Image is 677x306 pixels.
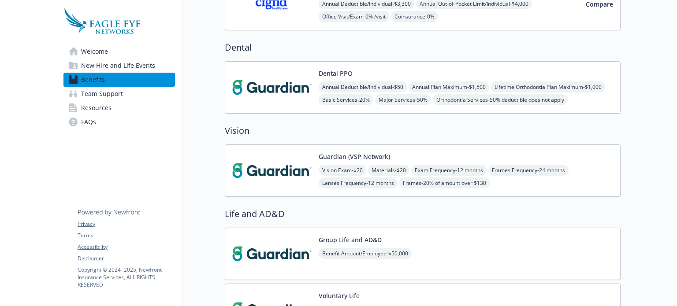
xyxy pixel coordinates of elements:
[81,73,105,87] span: Benefits
[232,152,312,189] img: Guardian carrier logo
[319,11,389,22] span: Office Visit/Exam - 0% /visit
[319,69,353,78] button: Dental PPO
[81,101,112,115] span: Resources
[81,115,96,129] span: FAQs
[78,220,175,228] a: Privacy
[391,11,438,22] span: Coinsurance - 0%
[319,291,360,300] button: Voluntary Life
[225,207,621,221] h2: Life and AD&D
[368,165,409,176] span: Materials - $20
[78,254,175,262] a: Disclaimer
[319,94,373,105] span: Basic Services - 20%
[78,243,175,251] a: Accessibility
[491,81,605,92] span: Lifetime Orthodontia Plan Maximum - $1,000
[319,152,390,161] button: Guardian (VSP Network)
[319,235,382,244] button: Group Life and AD&D
[225,124,621,137] h2: Vision
[81,87,123,101] span: Team Support
[399,177,490,188] span: Frames - 20% of amount over $130
[81,44,108,59] span: Welcome
[63,73,175,87] a: Benefits
[411,165,487,176] span: Exam Frequency - 12 months
[375,94,431,105] span: Major Services - 50%
[81,59,155,73] span: New Hire and Life Events
[63,44,175,59] a: Welcome
[63,59,175,73] a: New Hire and Life Events
[319,165,366,176] span: Vision Exam - $20
[232,235,312,273] img: Guardian carrier logo
[433,94,568,105] span: Orthodontia Services - 50% deductible does not apply
[63,101,175,115] a: Resources
[78,266,175,288] p: Copyright © 2024 - 2025 , Newfront Insurance Services, ALL RIGHTS RESERVED
[488,165,569,176] span: Frames Frequency - 24 months
[78,232,175,240] a: Terms
[63,87,175,101] a: Team Support
[319,248,412,259] span: Benefit Amount/Employee - $50,000
[232,69,312,106] img: Guardian carrier logo
[319,81,407,92] span: Annual Deductible/Individual - $50
[63,115,175,129] a: FAQs
[409,81,489,92] span: Annual Plan Maximum - $1,500
[319,177,398,188] span: Lenses Frequency - 12 months
[225,41,621,54] h2: Dental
